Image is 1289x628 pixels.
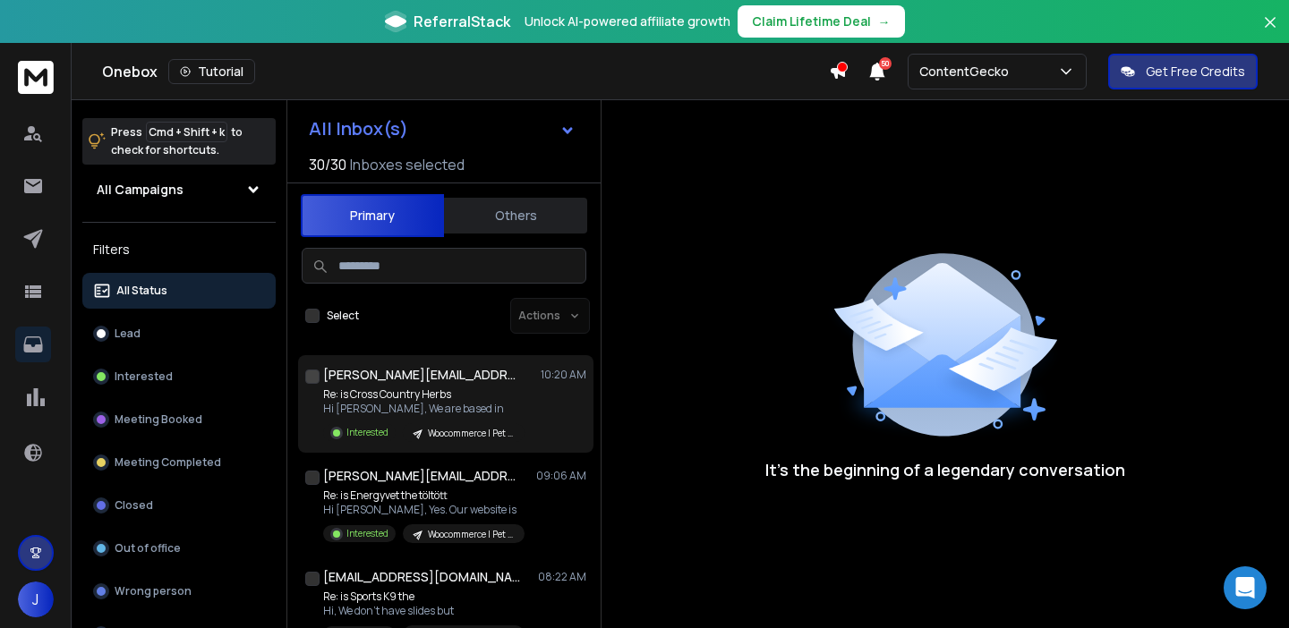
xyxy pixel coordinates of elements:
[1146,63,1245,81] p: Get Free Credits
[168,59,255,84] button: Tutorial
[82,530,276,566] button: Out of office
[346,426,388,439] p: Interested
[116,284,167,298] p: All Status
[111,123,243,159] p: Press to check for shortcuts.
[309,154,346,175] span: 30 / 30
[82,273,276,309] button: All Status
[97,181,184,199] h1: All Campaigns
[878,13,891,30] span: →
[82,172,276,208] button: All Campaigns
[146,122,227,142] span: Cmd + Shift + k
[115,369,173,384] p: Interested
[115,412,202,427] p: Meeting Booked
[350,154,465,175] h3: Inboxes selected
[1259,11,1282,54] button: Close banner
[115,455,221,470] p: Meeting Completed
[538,570,586,584] p: 08:22 AM
[323,488,525,503] p: Re: is Energyvet the töltött
[738,5,905,38] button: Claim Lifetime Deal→
[115,327,141,341] p: Lead
[82,359,276,395] button: Interested
[82,402,276,437] button: Meeting Booked
[82,237,276,262] h3: Filters
[295,111,590,147] button: All Inbox(s)
[536,469,586,483] p: 09:06 AM
[82,573,276,609] button: Wrong person
[919,63,1016,81] p: ContentGecko
[323,387,525,402] p: Re: is Cross Country Herbs
[102,59,829,84] div: Onebox
[301,194,444,237] button: Primary
[323,590,525,604] p: Re: is Sports K9 the
[115,584,192,598] p: Wrong person
[428,427,514,440] p: Woocommerce | Pet Food & Supplies | [GEOGRAPHIC_DATA] | Eerik's unhinged, shorter | [DATE]
[1224,566,1267,609] div: Open Intercom Messenger
[765,457,1125,482] p: It’s the beginning of a legendary conversation
[1108,54,1258,89] button: Get Free Credits
[82,445,276,480] button: Meeting Completed
[323,503,525,517] p: Hi [PERSON_NAME], Yes. Our website is
[115,498,153,513] p: Closed
[346,527,388,540] p: Interested
[82,316,276,352] button: Lead
[115,541,181,556] p: Out of office
[323,366,520,384] h1: [PERSON_NAME][EMAIL_ADDRESS][DOMAIN_NAME]
[323,568,520,586] h1: [EMAIL_ADDRESS][DOMAIN_NAME]
[82,488,276,523] button: Closed
[327,309,359,323] label: Select
[18,581,54,617] button: J
[309,120,408,138] h1: All Inbox(s)
[428,528,514,541] p: Woocommerce | Pet Food & Supplies | [GEOGRAPHIC_DATA] | [PERSON_NAME]'s unhinged, Erki v2 | [DATE]
[414,11,510,32] span: ReferralStack
[879,57,892,70] span: 50
[323,604,525,618] p: Hi, We don't have slides but
[541,368,586,382] p: 10:20 AM
[525,13,730,30] p: Unlock AI-powered affiliate growth
[323,467,520,485] h1: [PERSON_NAME][EMAIL_ADDRESS][DOMAIN_NAME]
[323,402,525,416] p: Hi [PERSON_NAME], We are based in
[444,196,587,235] button: Others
